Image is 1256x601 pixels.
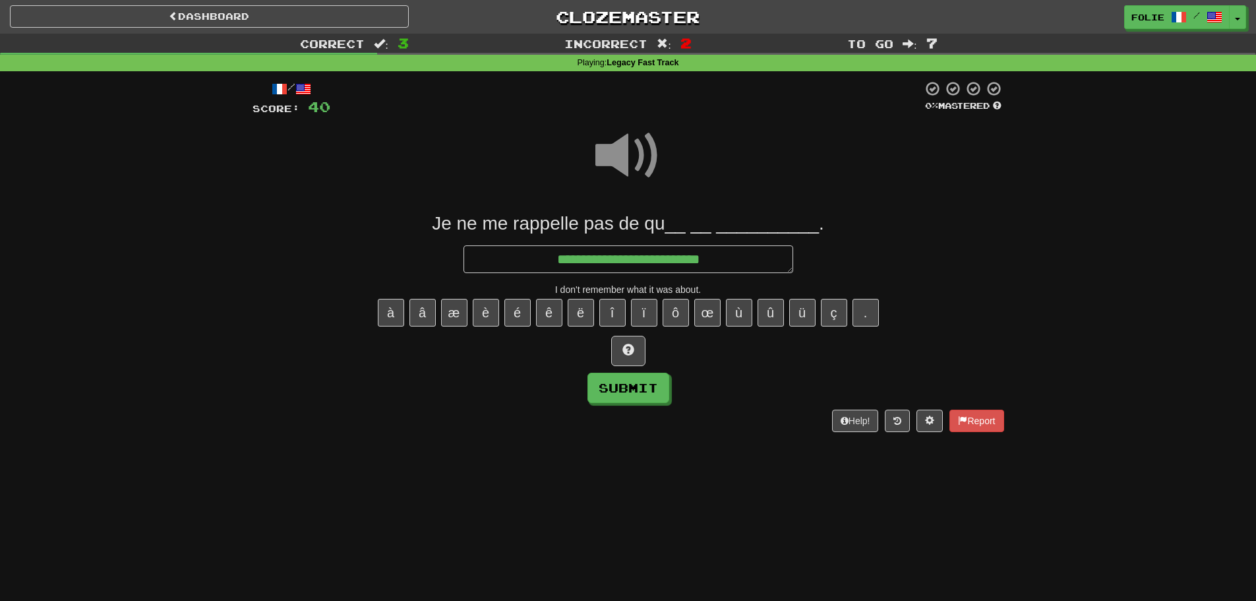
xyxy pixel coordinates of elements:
span: 3 [398,35,409,51]
a: Dashboard [10,5,409,28]
button: ë [568,299,594,327]
button: Report [949,410,1003,432]
div: I don't remember what it was about. [253,283,1004,296]
button: û [758,299,784,327]
span: / [1193,11,1200,20]
button: œ [694,299,721,327]
button: ù [726,299,752,327]
div: / [253,80,330,97]
button: ï [631,299,657,327]
button: Round history (alt+y) [885,410,910,432]
button: ô [663,299,689,327]
button: î [599,299,626,327]
button: è [473,299,499,327]
span: : [374,38,388,49]
span: 0 % [925,100,938,111]
button: é [504,299,531,327]
span: 2 [680,35,692,51]
button: Submit [587,373,669,403]
span: : [903,38,917,49]
button: ü [789,299,816,327]
div: Mastered [922,100,1004,112]
span: To go [847,37,893,50]
button: Help! [832,410,879,432]
span: Correct [300,37,365,50]
button: Hint! [611,336,645,366]
button: â [409,299,436,327]
strong: Legacy Fast Track [607,58,678,67]
span: 40 [308,98,330,115]
span: Score: [253,103,300,114]
button: æ [441,299,467,327]
button: ê [536,299,562,327]
span: folie [1131,11,1164,23]
a: Clozemaster [429,5,827,28]
a: folie / [1124,5,1230,29]
span: : [657,38,671,49]
span: Incorrect [564,37,647,50]
button: ç [821,299,847,327]
div: Je ne me rappelle pas de qu__ __ __________. [253,212,1004,236]
button: . [852,299,879,327]
span: 7 [926,35,938,51]
button: à [378,299,404,327]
